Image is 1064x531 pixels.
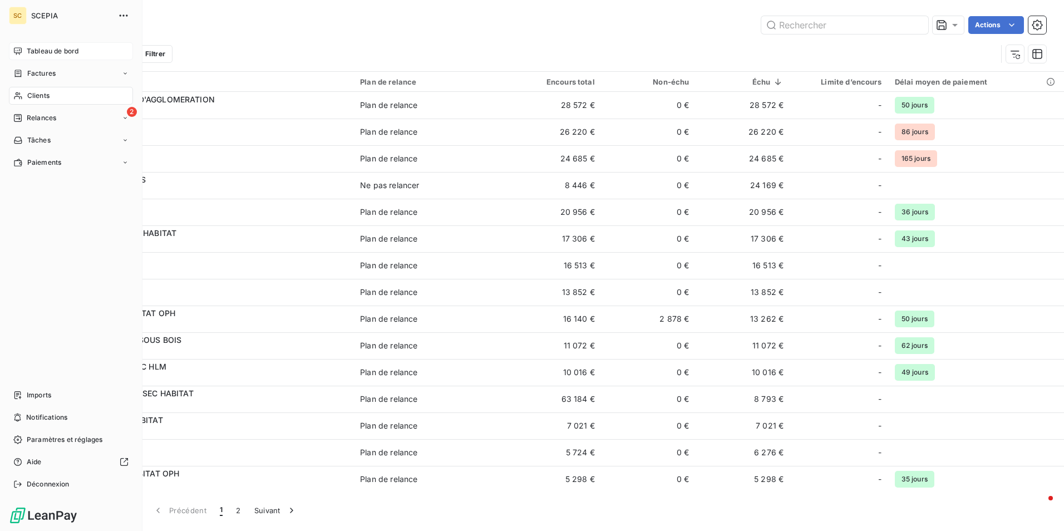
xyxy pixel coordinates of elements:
[77,239,347,250] span: C_00013_SCEP
[878,340,881,351] span: -
[696,145,790,172] td: 24 685 €
[696,466,790,493] td: 5 298 €
[878,287,881,298] span: -
[507,199,602,225] td: 20 956 €
[77,292,347,303] span: C_00085_SCEP
[77,479,347,490] span: C_00048_SCEP
[602,199,696,225] td: 0 €
[1026,493,1053,520] iframe: Intercom live chat
[77,399,347,410] span: C_00006_SCEP
[696,332,790,359] td: 11 072 €
[895,364,935,381] span: 49 jours
[229,499,247,522] button: 2
[507,145,602,172] td: 24 685 €
[507,439,602,466] td: 5 724 €
[360,394,417,405] div: Plan de relance
[895,337,934,354] span: 62 jours
[360,447,417,458] div: Plan de relance
[360,233,417,244] div: Plan de relance
[248,499,304,522] button: Suivant
[9,7,27,24] div: SC
[9,507,78,524] img: Logo LeanPay
[761,16,928,34] input: Rechercher
[77,105,347,116] span: C_00052_SCEP
[702,77,784,86] div: Échu
[507,412,602,439] td: 7 021 €
[878,180,881,191] span: -
[602,252,696,279] td: 0 €
[602,386,696,412] td: 0 €
[602,306,696,332] td: 2 878 €
[878,474,881,485] span: -
[878,100,881,111] span: -
[878,447,881,458] span: -
[360,126,417,137] div: Plan de relance
[27,479,70,489] span: Déconnexion
[878,420,881,431] span: -
[360,180,419,191] div: Ne pas relancer
[602,332,696,359] td: 0 €
[77,95,215,104] span: COMMUNAUTE D'AGGLOMERATION
[696,172,790,199] td: 24 169 €
[602,145,696,172] td: 0 €
[360,206,417,218] div: Plan de relance
[77,346,347,357] span: C_00053_SCEP
[878,153,881,164] span: -
[26,412,67,422] span: Notifications
[77,319,347,330] span: C_00073_SCEP
[608,77,689,86] div: Non-échu
[878,367,881,378] span: -
[602,119,696,145] td: 0 €
[27,435,102,445] span: Paramètres et réglages
[507,172,602,199] td: 8 446 €
[27,68,56,78] span: Factures
[77,132,347,143] span: C_00198_SCEP
[968,16,1024,34] button: Actions
[696,306,790,332] td: 13 262 €
[77,185,347,196] span: C_00038_SCEP
[77,159,347,170] span: C_00027_SCEP
[696,439,790,466] td: 6 276 €
[895,471,934,488] span: 35 jours
[77,265,347,277] span: C_00206_SCEP
[507,332,602,359] td: 11 072 €
[602,225,696,252] td: 0 €
[878,394,881,405] span: -
[27,91,50,101] span: Clients
[895,204,935,220] span: 36 jours
[27,158,61,168] span: Paiements
[507,92,602,119] td: 28 572 €
[507,466,602,493] td: 5 298 €
[895,150,937,167] span: 165 jours
[696,225,790,252] td: 17 306 €
[878,313,881,324] span: -
[797,77,881,86] div: Limite d’encours
[696,359,790,386] td: 10 016 €
[360,100,417,111] div: Plan de relance
[878,206,881,218] span: -
[895,97,934,114] span: 50 jours
[9,453,133,471] a: Aide
[507,359,602,386] td: 10 016 €
[77,212,347,223] span: C_00180_SCEP
[127,107,137,117] span: 2
[27,457,42,467] span: Aide
[507,279,602,306] td: 13 852 €
[360,287,417,298] div: Plan de relance
[360,340,417,351] div: Plan de relance
[27,113,56,123] span: Relances
[213,499,229,522] button: 1
[696,92,790,119] td: 28 572 €
[602,92,696,119] td: 0 €
[602,412,696,439] td: 0 €
[27,390,51,400] span: Imports
[507,306,602,332] td: 16 140 €
[895,230,935,247] span: 43 jours
[878,126,881,137] span: -
[514,77,595,86] div: Encours total
[696,386,790,412] td: 8 793 €
[696,252,790,279] td: 16 513 €
[77,426,347,437] span: C_00191_SCEP
[146,499,213,522] button: Précédent
[696,279,790,306] td: 13 852 €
